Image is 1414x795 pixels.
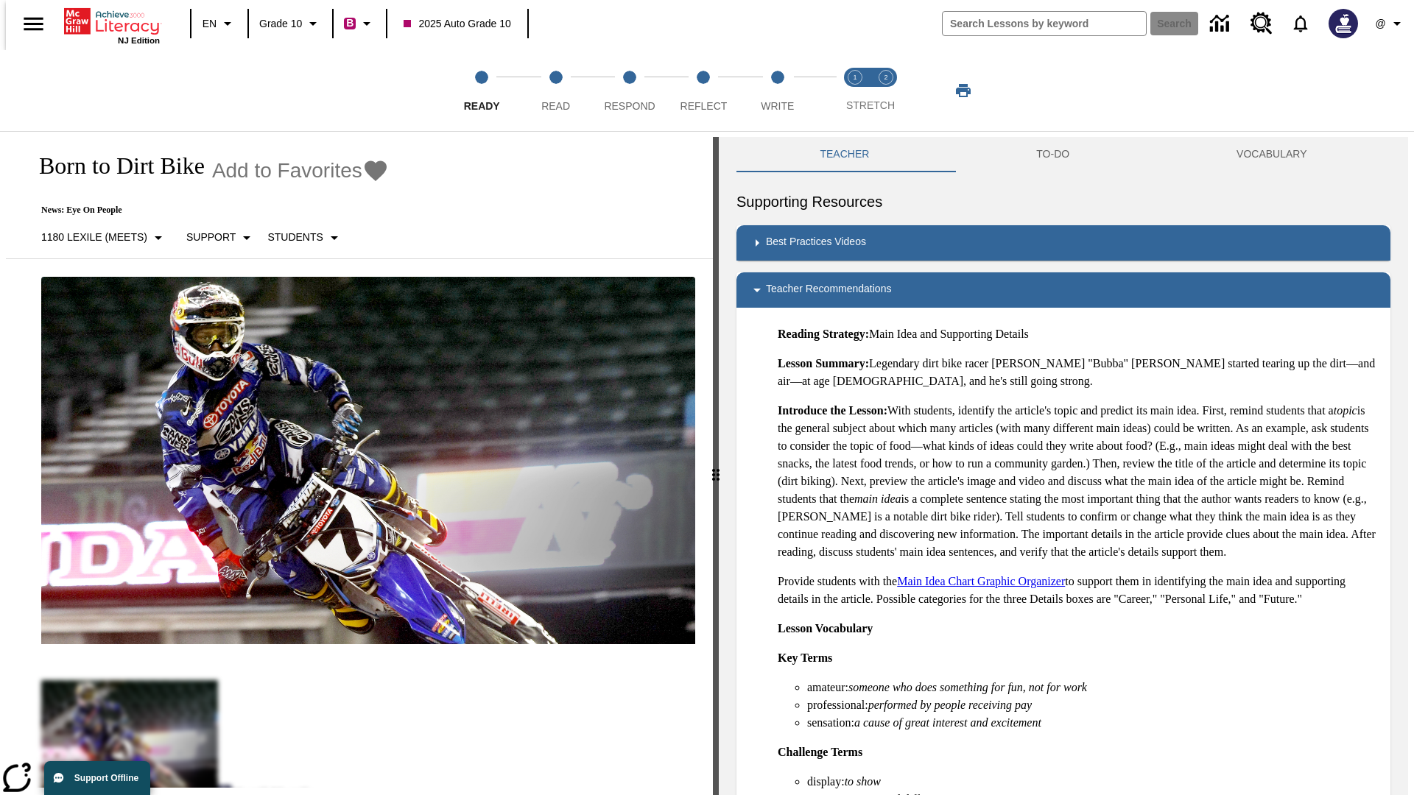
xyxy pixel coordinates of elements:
[943,12,1146,35] input: search field
[778,622,873,635] strong: Lesson Vocabulary
[848,681,1087,693] em: someone who does something for fun, not for work
[778,404,887,417] strong: Introduce the Lesson:
[778,746,862,758] strong: Challenge Terms
[834,50,876,131] button: Stretch Read step 1 of 2
[1367,10,1414,37] button: Profile/Settings
[761,100,794,112] span: Write
[736,272,1390,308] div: Teacher Recommendations
[884,74,887,81] text: 2
[868,699,1032,711] em: performed by people receiving pay
[64,5,160,45] div: Home
[604,100,655,112] span: Respond
[865,50,907,131] button: Stretch Respond step 2 of 2
[439,50,524,131] button: Ready step 1 of 5
[807,679,1379,696] li: amateur:
[736,190,1390,213] h6: Supporting Resources
[253,10,328,37] button: Grade: Grade 10, Select a grade
[680,100,728,112] span: Reflect
[778,328,869,340] strong: Reading Strategy:
[807,714,1379,732] li: sensation:
[118,36,160,45] span: NJ Edition
[541,100,570,112] span: Read
[854,492,901,505] em: main idea
[736,225,1390,261] div: Best Practices Videos
[1334,404,1357,417] em: topic
[713,137,719,795] div: Press Enter or Spacebar and then press right and left arrow keys to move the slider
[846,99,895,111] span: STRETCH
[736,137,1390,172] div: Instructional Panel Tabs
[24,152,205,180] h1: Born to Dirt Bike
[212,158,389,183] button: Add to Favorites - Born to Dirt Bike
[6,137,713,788] div: reading
[778,573,1379,608] p: Provide students with the to support them in identifying the main idea and supporting details in ...
[186,230,236,245] p: Support
[1329,9,1358,38] img: Avatar
[736,137,953,172] button: Teacher
[346,14,353,32] span: B
[1153,137,1390,172] button: VOCABULARY
[180,225,261,251] button: Scaffolds, Support
[587,50,672,131] button: Respond step 3 of 5
[1201,4,1242,44] a: Data Center
[778,355,1379,390] p: Legendary dirt bike racer [PERSON_NAME] "Bubba" [PERSON_NAME] started tearing up the dirt—and air...
[778,357,869,370] strong: Lesson Summary:
[35,225,173,251] button: Select Lexile, 1180 Lexile (Meets)
[24,205,389,216] p: News: Eye On People
[41,230,147,245] p: 1180 Lexile (Meets)
[338,10,381,37] button: Boost Class color is violet red. Change class color
[196,10,243,37] button: Language: EN, Select a language
[267,230,323,245] p: Students
[854,716,1041,729] em: a cause of great interest and excitement
[41,277,695,645] img: Motocross racer James Stewart flies through the air on his dirt bike.
[1281,4,1320,43] a: Notifications
[1242,4,1281,43] a: Resource Center, Will open in new tab
[203,16,217,32] span: EN
[778,651,832,664] strong: Key Terms
[1375,16,1385,32] span: @
[807,773,1379,791] li: display:
[766,234,866,252] p: Best Practices Videos
[44,761,150,795] button: Support Offline
[1320,4,1367,43] button: Select a new avatar
[897,575,1065,587] a: Main Idea Chart Graphic Organizer
[74,773,138,783] span: Support Offline
[735,50,820,131] button: Write step 5 of 5
[464,100,500,112] span: Ready
[259,16,302,32] span: Grade 10
[778,325,1379,343] p: Main Idea and Supporting Details
[513,50,598,131] button: Read step 2 of 5
[845,775,881,788] em: to show
[766,281,891,299] p: Teacher Recommendations
[940,77,987,104] button: Print
[212,159,362,183] span: Add to Favorites
[719,137,1408,795] div: activity
[261,225,348,251] button: Select Student
[661,50,746,131] button: Reflect step 4 of 5
[807,696,1379,714] li: professional:
[404,16,510,32] span: 2025 Auto Grade 10
[12,2,55,46] button: Open side menu
[778,402,1379,561] p: With students, identify the article's topic and predict its main idea. First, remind students tha...
[853,74,857,81] text: 1
[953,137,1153,172] button: TO-DO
